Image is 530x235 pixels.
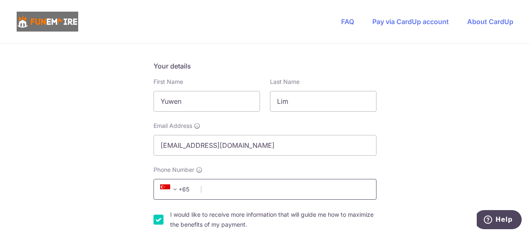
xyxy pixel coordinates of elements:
a: Pay via CardUp account [372,17,449,26]
input: Last name [270,91,376,112]
label: Last Name [270,78,300,86]
iframe: Opens a widget where you can find more information [477,210,522,231]
a: About CardUp [467,17,513,26]
span: +65 [158,184,195,194]
label: I would like to receive more information that will guide me how to maximize the benefits of my pa... [170,210,376,230]
span: +65 [160,184,180,194]
span: Phone Number [154,166,194,174]
span: Email Address [154,122,192,130]
a: FAQ [341,17,354,26]
label: First Name [154,78,183,86]
input: First name [154,91,260,112]
input: Email address [154,135,376,156]
h5: Your details [154,61,376,71]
